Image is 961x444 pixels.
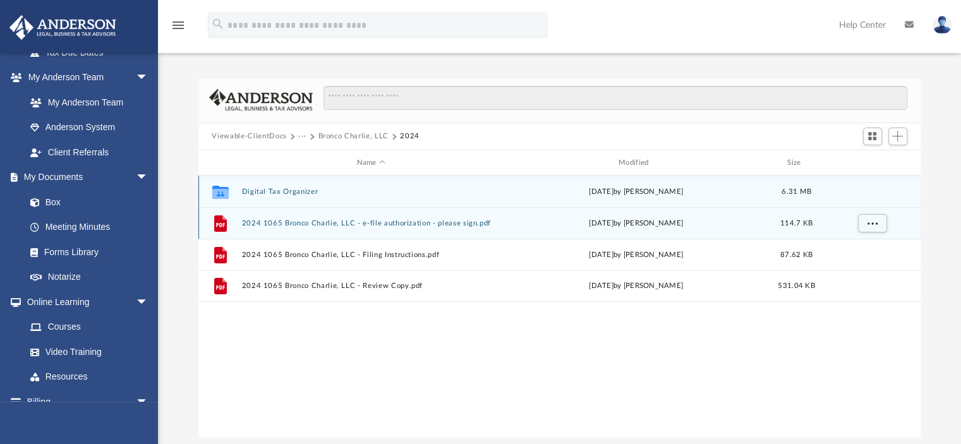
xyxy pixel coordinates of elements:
a: My Anderson Team [18,90,155,115]
a: Courses [18,315,161,340]
button: 2024 1065 Bronco Charlie, LLC - Review Copy.pdf [241,282,500,291]
span: arrow_drop_down [136,389,161,415]
a: menu [171,24,186,33]
button: More options [857,214,886,233]
button: Viewable-ClientDocs [212,131,286,142]
i: menu [171,18,186,33]
button: Switch to Grid View [863,128,882,145]
span: 114.7 KB [780,220,812,227]
a: My Anderson Teamarrow_drop_down [9,65,161,90]
input: Search files and folders [323,86,907,110]
a: Forms Library [18,239,155,265]
a: Resources [18,364,161,390]
a: Client Referrals [18,140,161,165]
div: [DATE] by [PERSON_NAME] [506,281,765,292]
div: [DATE] by [PERSON_NAME] [506,218,765,229]
button: 2024 [400,131,420,142]
i: search [211,17,225,31]
a: Video Training [18,339,155,364]
button: ··· [298,131,306,142]
a: My Documentsarrow_drop_down [9,165,161,190]
a: Notarize [18,265,161,290]
button: Add [888,128,907,145]
button: 2024 1065 Bronco Charlie, LLC - Filing Instructions.pdf [241,251,500,259]
div: [DATE] by [PERSON_NAME] [506,186,765,198]
button: Bronco Charlie, LLC [318,131,388,142]
a: Anderson System [18,115,161,140]
div: Modified [506,157,766,169]
div: Size [771,157,821,169]
a: Box [18,189,155,215]
img: User Pic [933,16,952,34]
span: arrow_drop_down [136,65,161,91]
span: arrow_drop_down [136,289,161,315]
div: id [827,157,916,169]
div: Name [241,157,500,169]
div: [DATE] by [PERSON_NAME] [506,249,765,261]
span: 531.04 KB [778,283,814,290]
div: id [203,157,235,169]
img: Anderson Advisors Platinum Portal [6,15,120,40]
button: 2024 1065 Bronco Charlie, LLC - e-file authorization - please sign.pdf [241,219,500,227]
a: Billingarrow_drop_down [9,389,167,414]
span: arrow_drop_down [136,165,161,191]
span: 87.62 KB [780,251,812,258]
div: grid [198,176,921,437]
a: Online Learningarrow_drop_down [9,289,161,315]
span: 6.31 MB [782,188,811,195]
a: Meeting Minutes [18,215,161,240]
button: Digital Tax Organizer [241,188,500,196]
